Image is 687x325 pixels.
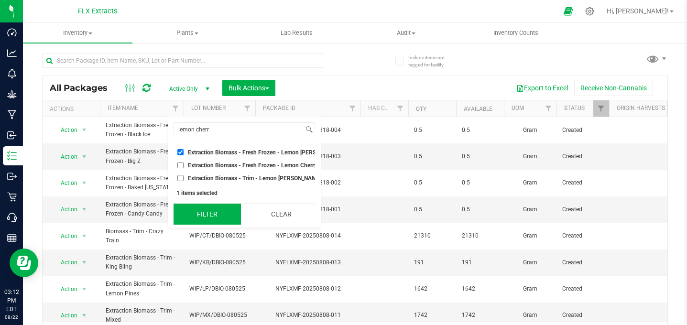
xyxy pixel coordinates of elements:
span: Extraction Biomass - Fresh Frozen - Black Ice [106,121,178,139]
span: Created [562,152,603,161]
span: Action [52,229,78,243]
button: Filter [174,204,241,225]
span: select [78,309,90,322]
span: Action [52,309,78,322]
span: 0.5 [462,178,498,187]
span: Gram [510,258,551,267]
div: Manage settings [584,7,596,16]
input: Extraction Biomass - Fresh Frozen - Lemon Cherry Pops [177,162,184,168]
span: Extraction Biomass - Fresh Frozen - Baked [US_STATE] [106,174,178,192]
a: Filter [593,100,609,117]
span: select [78,123,90,137]
button: Bulk Actions [222,80,275,96]
input: Search Package ID, Item Name, SKU, Lot or Part Number... [42,54,323,68]
p: 08/22 [4,314,19,321]
span: Lab Results [268,29,326,37]
span: 1642 [462,284,498,293]
button: Receive Non-Cannabis [574,80,653,96]
a: Status [564,105,585,111]
a: Origin Harvests [617,105,665,111]
input: Extraction Biomass - Trim - Lemon [PERSON_NAME] [177,175,184,181]
span: Action [52,203,78,216]
div: NYFLXMF-20250808-013 [254,258,362,267]
span: Inventory Counts [480,29,551,37]
button: Clear [248,204,315,225]
div: 1 items selected [176,190,312,196]
span: Extraction Biomass - Fresh Frozen - Lemon Cherry Pops [188,162,332,168]
span: 1742 [462,311,498,320]
a: Lot Number [191,105,226,111]
inline-svg: Grow [7,89,17,99]
a: Lab Results [242,23,351,43]
inline-svg: Call Center [7,213,17,222]
span: 0.5 [462,152,498,161]
inline-svg: Dashboard [7,28,17,37]
span: 21310 [414,231,450,240]
inline-svg: Manufacturing [7,110,17,119]
span: Action [52,176,78,190]
span: 1742 [414,311,450,320]
inline-svg: Monitoring [7,69,17,78]
span: Extraction Biomass - Trim - King Bling [106,253,178,271]
span: Action [52,150,78,163]
button: Export to Excel [510,80,574,96]
span: Gram [510,311,551,320]
span: Action [52,123,78,137]
span: Gram [510,284,551,293]
span: Created [562,284,603,293]
span: Extraction Biomass - Trim - Lemon Pines [106,280,178,298]
span: Inventory [23,29,132,37]
span: Extraction Biomass - Fresh Frozen - Candy Candy [106,200,178,218]
inline-svg: Reports [7,233,17,243]
span: Gram [510,178,551,187]
span: Extraction Biomass - Trim - Mixed [106,306,178,325]
span: select [78,256,90,269]
th: Has COA [360,100,408,117]
a: Filter [541,100,556,117]
span: Hi, [PERSON_NAME]! [607,7,669,15]
span: 0.5 [414,126,450,135]
span: 0.5 [414,205,450,214]
span: select [78,282,90,296]
inline-svg: Outbound [7,172,17,181]
span: Bulk Actions [229,84,269,92]
a: Filter [240,100,255,117]
p: 03:12 PM EDT [4,288,19,314]
span: Created [562,126,603,135]
a: Inventory Counts [461,23,571,43]
span: Biomass - Trim - Crazy Train [106,227,178,245]
span: WIP/MX/DBIO-080525 [189,311,250,320]
span: Created [562,205,603,214]
span: Gram [510,205,551,214]
span: Created [562,178,603,187]
span: select [78,203,90,216]
span: 0.5 [462,205,498,214]
iframe: Resource center [10,249,38,277]
span: 0.5 [414,152,450,161]
span: 191 [414,258,450,267]
a: Qty [416,106,426,112]
span: Audit [352,29,460,37]
span: WIP/KB/DBIO-080525 [189,258,250,267]
a: Available [464,106,492,112]
span: select [78,150,90,163]
span: Created [562,311,603,320]
span: All Packages [50,83,117,93]
span: Gram [510,126,551,135]
span: Extraction Biomass - Fresh Frozen - Lemon [PERSON_NAME] [188,150,344,155]
span: 0.5 [462,126,498,135]
span: 1642 [414,284,450,293]
span: select [78,229,90,243]
a: Filter [168,100,184,117]
div: NYFLXMF-20250808-012 [254,284,362,293]
input: Extraction Biomass - Fresh Frozen - Lemon [PERSON_NAME] [177,149,184,155]
inline-svg: Retail [7,192,17,202]
span: Extraction Biomass - Trim - Lemon [PERSON_NAME] [188,175,322,181]
div: Actions [50,106,96,112]
span: Extraction Biomass - Fresh Frozen - Big Z [106,147,178,165]
a: Item Name [108,105,138,111]
div: NYFLXMF-20250808-014 [254,231,362,240]
span: Action [52,256,78,269]
a: Plants [132,23,242,43]
span: 191 [462,258,498,267]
